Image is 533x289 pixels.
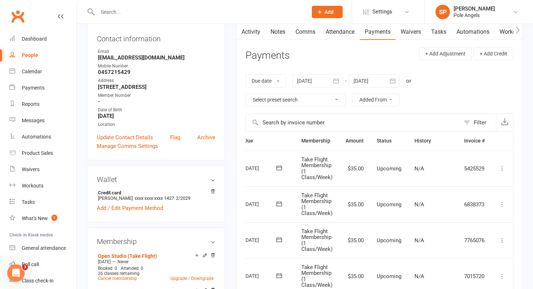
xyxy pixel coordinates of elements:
[9,31,77,47] a: Dashboard
[301,192,332,217] span: Take Flight Membership (1 Class/Week)
[98,107,215,113] div: Date of Birth
[22,117,45,123] div: Messages
[98,69,215,75] strong: 0457215429
[98,63,215,70] div: Mobile Number
[22,85,45,91] div: Payments
[98,48,215,55] div: Email
[121,266,143,271] span: Attended: 0
[22,36,47,42] div: Dashboard
[454,12,495,18] div: Pole Angels
[176,195,190,201] span: 2/2029
[458,222,491,258] td: 7765076
[22,278,54,284] div: Class check-in
[22,134,51,140] div: Automations
[98,113,215,119] strong: [DATE]
[97,204,163,212] a: Add / Edit Payment Method
[98,54,215,61] strong: [EMAIL_ADDRESS][DOMAIN_NAME]
[96,259,215,265] div: —
[414,165,424,172] span: N/A
[458,132,491,150] th: Invoice #
[98,92,215,99] div: Member Number
[458,186,491,222] td: 6838373
[377,273,401,280] span: Upcoming
[197,133,215,142] a: Archive
[360,24,396,40] a: Payments
[458,150,491,186] td: 5425529
[98,98,215,105] strong: -
[451,24,495,40] a: Automations
[95,7,302,17] input: Search...
[301,264,332,289] span: Take Flight Membership (1 Class/Week)
[290,24,321,40] a: Comms
[414,237,424,244] span: N/A
[22,150,53,156] div: Product Sales
[236,24,265,40] a: Activity
[406,77,411,85] div: or
[325,9,334,15] span: Add
[377,201,401,208] span: Upcoming
[9,256,77,273] a: Roll call
[97,32,215,43] h3: Contact information
[170,276,214,281] a: Upgrade / Downgrade
[7,264,25,282] iframe: Intercom live chat
[244,234,277,245] div: [DATE]
[396,24,426,40] a: Waivers
[301,228,332,253] span: Take Flight Membership (1 Class/Week)
[265,24,290,40] a: Notes
[117,259,129,264] span: Never
[22,245,66,251] div: General attendance
[22,52,38,58] div: People
[352,93,400,106] button: Added From
[98,84,215,90] strong: [STREET_ADDRESS]
[9,112,77,129] a: Messages
[339,150,370,186] td: $35.00
[246,114,460,131] input: Search by invoice number
[295,132,339,150] th: Membership
[98,253,157,259] a: Open Studio (Take Flight)
[244,198,277,210] div: [DATE]
[9,178,77,194] a: Workouts
[98,121,215,128] div: Location
[495,24,529,40] a: Workouts
[9,210,77,227] a: What's New1
[22,215,48,221] div: What's New
[9,47,77,63] a: People
[98,77,215,84] div: Address
[245,50,290,61] h3: Payments
[244,270,277,281] div: [DATE]
[454,5,495,12] div: [PERSON_NAME]
[9,80,77,96] a: Payments
[339,186,370,222] td: $35.00
[408,132,458,150] th: History
[51,215,57,221] span: 1
[301,156,332,181] span: Take Flight Membership (1 Class/Week)
[22,69,42,74] div: Calendar
[370,132,408,150] th: Status
[170,133,180,142] a: Flag
[97,238,215,245] h3: Membership
[22,101,40,107] div: Reports
[414,273,424,280] span: N/A
[9,129,77,145] a: Automations
[419,47,472,60] button: + Add Adjustment
[9,161,77,178] a: Waivers
[97,142,158,150] a: Manage Comms Settings
[321,24,360,40] a: Attendance
[460,114,496,131] button: Filter
[22,261,39,267] div: Roll call
[339,222,370,258] td: $35.00
[312,6,343,18] button: Add
[244,162,277,174] div: [DATE]
[98,190,212,195] strong: Credit card
[237,132,295,150] th: Due
[97,133,153,142] a: Update Contact Details
[9,7,27,25] a: Clubworx
[474,47,513,60] button: + Add Credit
[22,183,44,189] div: Workouts
[9,273,77,289] a: Class kiosk mode
[426,24,451,40] a: Tasks
[22,264,28,270] span: 3
[372,4,392,20] span: Settings
[9,145,77,161] a: Product Sales
[9,194,77,210] a: Tasks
